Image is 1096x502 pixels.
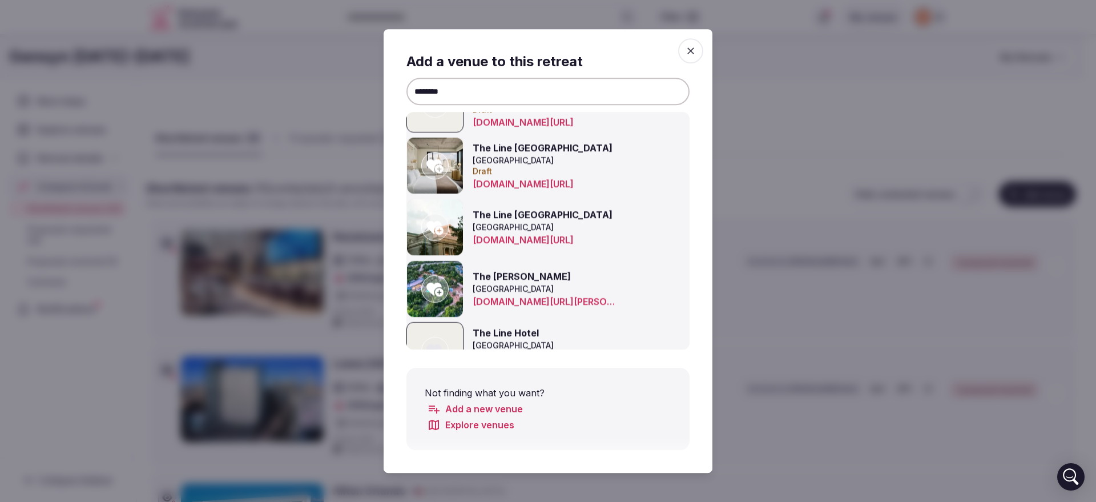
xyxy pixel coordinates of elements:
[473,233,619,247] a: [DOMAIN_NAME][URL]
[473,141,655,155] h3: The Line [GEOGRAPHIC_DATA]
[407,138,463,194] img: The Line San Francisco
[427,402,523,416] a: Add a new venue
[407,261,463,317] img: The Liney Moon
[473,155,655,166] p: [GEOGRAPHIC_DATA]
[425,386,671,400] p: Not finding what you want?
[473,166,655,177] p: Draft
[407,199,463,255] img: The Line Hotel DC
[473,295,619,308] a: [DOMAIN_NAME][URL][PERSON_NAME]
[473,326,655,340] h3: The Line Hotel
[473,222,655,234] p: [GEOGRAPHIC_DATA]
[406,52,690,71] h2: Add a venue to this retreat
[473,340,655,351] p: [GEOGRAPHIC_DATA]
[473,177,619,191] a: [DOMAIN_NAME][URL]
[473,270,655,284] h3: The [PERSON_NAME]
[427,418,514,432] a: Explore venues
[473,115,619,129] a: [DOMAIN_NAME][URL]
[473,208,655,222] h3: The Line [GEOGRAPHIC_DATA]
[473,284,655,295] p: [GEOGRAPHIC_DATA]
